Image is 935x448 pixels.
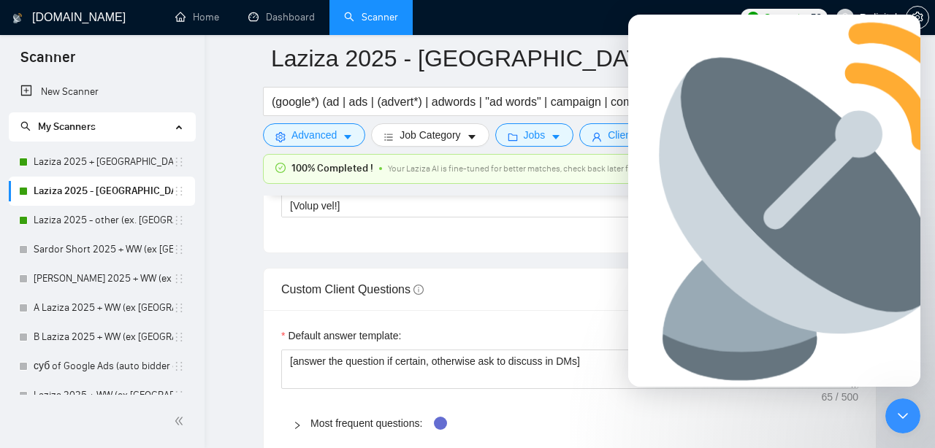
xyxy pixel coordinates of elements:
[34,264,173,293] a: [PERSON_NAME] 2025 + WW (ex [GEOGRAPHIC_DATA], [GEOGRAPHIC_DATA], [GEOGRAPHIC_DATA])
[281,406,858,440] div: Most frequent questions:
[20,120,96,133] span: My Scanners
[508,131,518,142] span: folder
[272,93,662,111] input: Search Freelance Jobs...
[291,127,337,143] span: Advanced
[467,131,477,142] span: caret-down
[34,323,173,352] a: B Laziza 2025 + WW (ex [GEOGRAPHIC_DATA], [GEOGRAPHIC_DATA], [GEOGRAPHIC_DATA])
[495,123,574,147] button: folderJobscaret-down
[885,398,920,433] iframe: Intercom live chat
[275,163,286,173] span: check-circle
[20,77,183,107] a: New Scanner
[434,417,447,430] div: Tooltip anchor
[174,414,188,428] span: double-left
[9,177,195,206] li: Laziza 2025 - Europe
[34,235,173,264] a: Sardor Short 2025 + WW (ex [GEOGRAPHIC_DATA], [GEOGRAPHIC_DATA], [GEOGRAPHIC_DATA])
[173,185,185,197] span: holder
[281,349,858,389] textarea: Default answer template:
[9,352,195,381] li: суб of Google Ads (auto bidder ex GTM) -> USA, Expert&Intermediate, H - $25, F -$300, 4.5 stars
[34,206,173,235] a: Laziza 2025 - other (ex. [GEOGRAPHIC_DATA], [GEOGRAPHIC_DATA], [GEOGRAPHIC_DATA], [GEOGRAPHIC_DATA])
[34,147,173,177] a: Laziza 2025 + [GEOGRAPHIC_DATA], [GEOGRAPHIC_DATA], [GEOGRAPHIC_DATA]
[388,163,691,174] span: Your Laziza AI is fine-tuned for better matches, check back later for more training!
[906,6,929,29] button: setting
[579,123,663,147] button: userClientcaret-down
[175,11,219,23] a: homeHome
[293,421,302,430] span: right
[608,127,634,143] span: Client
[173,302,185,314] span: holder
[248,11,315,23] a: dashboardDashboard
[371,123,489,147] button: barsJob Categorycaret-down
[173,273,185,285] span: holder
[310,417,422,429] a: Most frequent questions:
[747,12,759,23] img: upwork-logo.png
[344,11,398,23] a: searchScanner
[34,293,173,323] a: A Laziza 2025 + WW (ex [GEOGRAPHIC_DATA], [GEOGRAPHIC_DATA], [GEOGRAPHIC_DATA])
[173,331,185,343] span: holder
[9,264,195,293] li: Sardor Long 2025 + WW (ex USA, CA, AU)
[9,77,195,107] li: New Scanner
[20,121,31,131] span: search
[907,12,928,23] span: setting
[9,381,195,410] li: Laziza 2025 + WW (ex USA, CA, AU)
[9,293,195,323] li: A Laziza 2025 + WW (ex USA, CA, AU)
[173,156,185,168] span: holder
[840,12,850,23] span: user
[173,215,185,226] span: holder
[811,9,822,26] span: 52
[173,244,185,255] span: holder
[34,352,173,381] a: суб of Google Ads (auto bidder ex GTM) -> [GEOGRAPHIC_DATA], Expert&Intermediate, H - $25, F -$30...
[275,131,286,142] span: setting
[38,120,96,133] span: My Scanners
[173,360,185,372] span: holder
[9,147,195,177] li: Laziza 2025 + USA, CA, AU
[628,15,920,387] iframe: Intercom live chat
[9,47,87,77] span: Scanner
[400,127,460,143] span: Job Category
[12,7,23,30] img: logo
[906,12,929,23] a: setting
[9,206,195,235] li: Laziza 2025 - other (ex. USA, CA, AU, Europe)
[413,285,424,295] span: info-circle
[263,123,365,147] button: settingAdvancedcaret-down
[551,131,561,142] span: caret-down
[9,323,195,352] li: B Laziza 2025 + WW (ex USA, CA, AU)
[281,328,401,344] label: Default answer template:
[271,40,847,77] input: Scanner name...
[343,131,353,142] span: caret-down
[383,131,394,142] span: bars
[281,283,424,296] span: Custom Client Questions
[592,131,602,142] span: user
[173,390,185,401] span: holder
[34,381,173,410] a: Laziza 2025 + WW (ex [GEOGRAPHIC_DATA], [GEOGRAPHIC_DATA], [GEOGRAPHIC_DATA])
[524,127,546,143] span: Jobs
[9,235,195,264] li: Sardor Short 2025 + WW (ex USA, CA, AU)
[763,9,807,26] span: Connects:
[34,177,173,206] a: Laziza 2025 - [GEOGRAPHIC_DATA]
[291,161,373,177] span: 100% Completed !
